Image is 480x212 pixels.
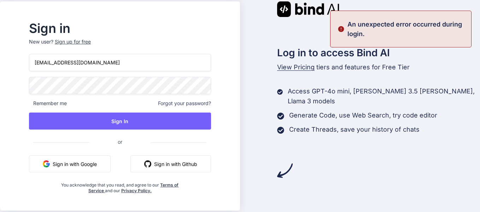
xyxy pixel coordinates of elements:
div: Sign up for free [55,38,91,45]
span: View Pricing [277,63,315,71]
button: Sign in with Google [29,155,111,172]
button: Sign in with Github [130,155,211,172]
span: or [89,133,151,150]
img: google [43,160,50,167]
div: You acknowledge that you read, and agree to our and our [59,178,181,194]
p: New user? [29,38,211,54]
button: Sign In [29,113,211,130]
a: Privacy Policy. [121,188,152,193]
img: alert [338,19,345,39]
img: Bind AI logo [277,1,339,17]
p: Create Threads, save your history of chats [289,125,420,134]
span: Forgot your password? [158,100,211,107]
p: Generate Code, use Web Search, try code editor [289,110,437,120]
p: tiers and features for Free Tier [277,62,480,72]
p: Access GPT-4o mini, [PERSON_NAME] 3.5 [PERSON_NAME], Llama 3 models [288,86,480,106]
a: Terms of Service [88,182,179,193]
h2: Log in to access Bind AI [277,45,480,60]
p: An unexpected error occurred during login. [347,19,467,39]
span: Remember me [29,100,67,107]
input: Login or Email [29,54,211,71]
img: arrow [277,163,293,178]
img: github [144,160,151,167]
h2: Sign in [29,23,211,34]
